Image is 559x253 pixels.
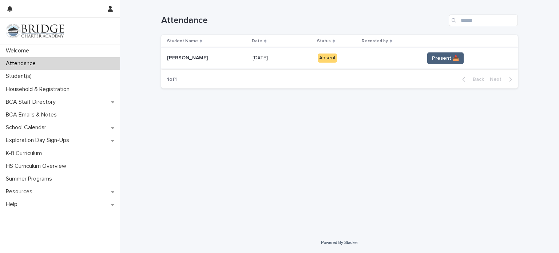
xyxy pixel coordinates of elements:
p: BCA Staff Directory [3,99,62,106]
h1: Attendance [161,15,446,26]
tr: [PERSON_NAME][PERSON_NAME] [DATE][DATE] Absent-Present 📥 [161,48,518,69]
p: - [362,55,419,61]
p: HS Curriculum Overview [3,163,72,170]
p: BCA Emails & Notes [3,111,63,118]
span: Present 📥 [432,55,459,62]
p: Status [317,37,331,45]
span: Back [468,77,484,82]
span: Next [490,77,506,82]
p: [DATE] [253,54,269,61]
button: Back [456,76,487,83]
p: Attendance [3,60,41,67]
p: Resources [3,188,38,195]
p: Exploration Day Sign-Ups [3,137,75,144]
button: Present 📥 [427,52,464,64]
p: Recorded by [362,37,388,45]
p: Help [3,201,23,208]
p: K-8 Curriculum [3,150,48,157]
div: Absent [318,54,337,63]
p: Student Name [167,37,198,45]
p: 1 of 1 [161,71,183,88]
p: School Calendar [3,124,52,131]
p: Household & Registration [3,86,75,93]
input: Search [449,15,518,26]
a: Powered By Stacker [321,240,358,245]
p: Welcome [3,47,35,54]
img: V1C1m3IdTEidaUdm9Hs0 [6,24,64,38]
p: Student(s) [3,73,37,80]
p: Date [252,37,262,45]
p: Summer Programs [3,175,58,182]
p: [PERSON_NAME] [167,54,209,61]
button: Next [487,76,518,83]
